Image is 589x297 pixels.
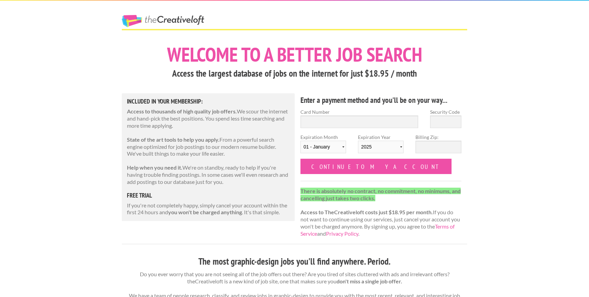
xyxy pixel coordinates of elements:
p: We're on standby, ready to help if you're having trouble finding postings. In some cases we'll ev... [127,164,290,185]
p: If you're not completely happy, simply cancel your account within the first 24 hours and . It's t... [127,202,290,216]
h5: free trial [127,192,290,199]
p: We scour the internet and hand-pick the best positions. You spend less time searching and more ti... [127,108,290,129]
strong: State of the art tools to help you apply. [127,136,219,143]
strong: you won't be charged anything [168,209,242,215]
input: Continue to my account [300,159,452,174]
h3: Access the largest database of jobs on the internet for just $18.95 / month [122,67,467,80]
strong: Access to thousands of high quality job offers. [127,108,237,114]
h4: Enter a payment method and you'll be on your way... [300,95,461,106]
strong: There is absolutely no contract, no commitment, no minimums, and cancelling just takes two clicks. [300,188,461,201]
a: Terms of Service [300,223,455,237]
select: Expiration Month [300,141,346,153]
label: Card Number [300,108,418,115]
h3: The most graphic-design jobs you'll find anywhere. Period. [122,255,467,268]
a: Privacy Policy [326,230,358,237]
h5: Included in Your Membership: [127,98,290,105]
a: The Creative Loft [122,15,204,27]
label: Billing Zip: [415,134,461,141]
h1: Welcome to a better job search [122,45,467,64]
select: Expiration Year [358,141,404,153]
p: From a powerful search engine optimized for job postings to our modern resume builder. We've buil... [127,136,290,157]
label: Expiration Month [300,134,346,159]
strong: Access to TheCreativeloft costs just $18.95 per month. [300,209,433,215]
p: If you do not want to continue using our services, just cancel your account you won't be charged ... [300,188,461,237]
label: Security Code [430,108,461,115]
strong: don't miss a single job offer. [337,278,402,284]
strong: Help when you need it. [127,164,182,171]
label: Expiration Year [358,134,404,159]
